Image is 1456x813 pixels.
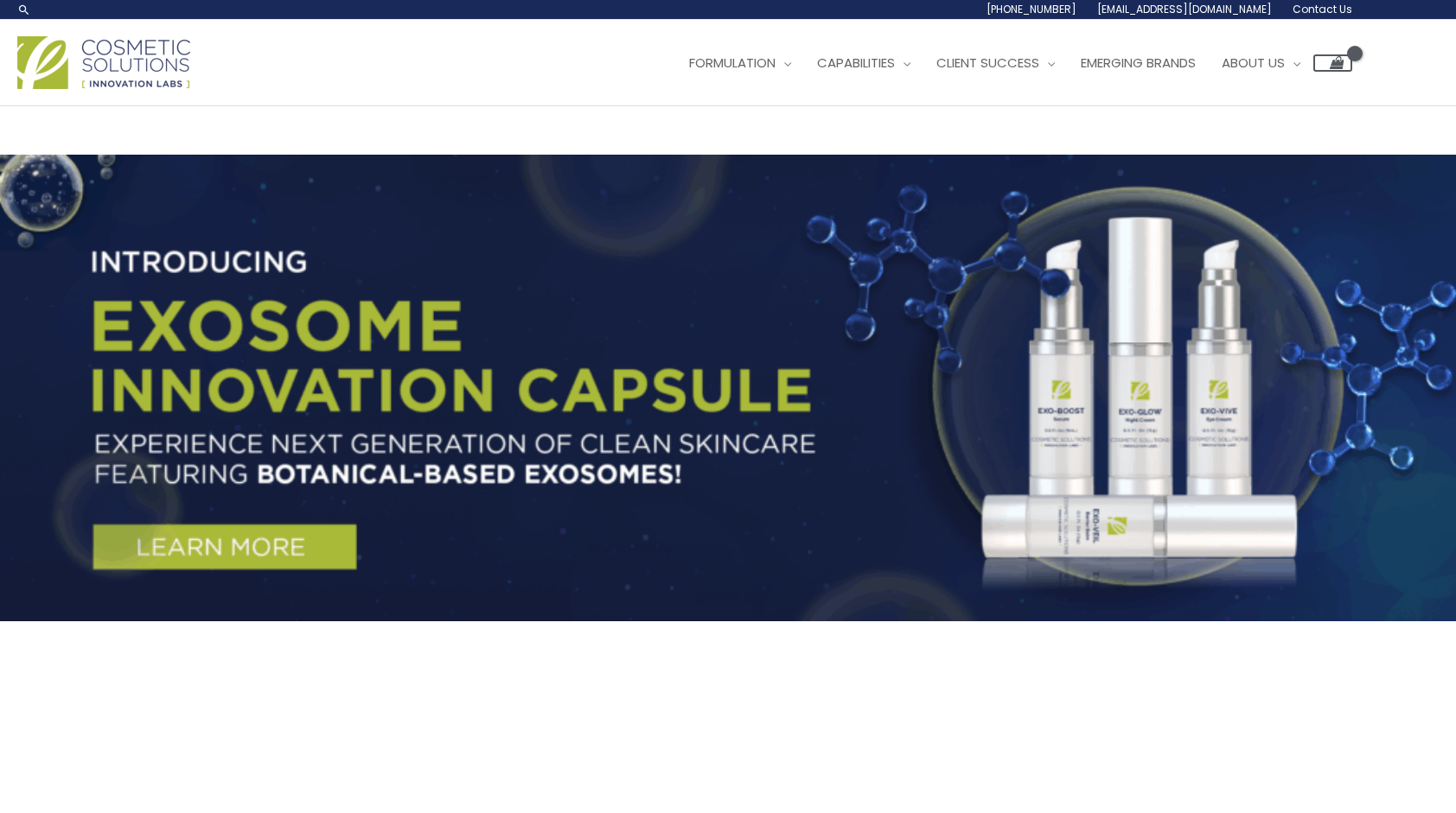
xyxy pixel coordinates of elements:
a: Formulation [676,37,804,89]
span: Client Success [936,54,1039,72]
a: About Us [1209,37,1313,89]
a: Emerging Brands [1068,37,1209,89]
img: Cosmetic Solutions Logo [17,36,190,89]
a: Capabilities [804,37,923,89]
span: [EMAIL_ADDRESS][DOMAIN_NAME] [1097,2,1272,16]
span: Emerging Brands [1081,54,1196,72]
a: Search icon link [17,3,31,16]
nav: Site Navigation [663,37,1352,89]
span: [PHONE_NUMBER] [987,2,1076,16]
span: About Us [1222,54,1285,72]
a: View Shopping Cart, empty [1313,54,1352,72]
span: Contact Us [1293,2,1352,16]
span: Capabilities [817,54,895,72]
span: Formulation [689,54,776,72]
a: Client Success [923,37,1068,89]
